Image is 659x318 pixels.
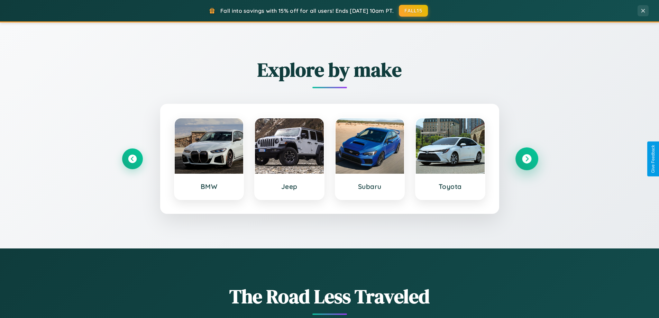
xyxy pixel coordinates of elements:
[262,182,317,191] h3: Jeep
[182,182,237,191] h3: BMW
[220,7,394,14] span: Fall into savings with 15% off for all users! Ends [DATE] 10am PT.
[399,5,428,17] button: FALL15
[423,182,478,191] h3: Toyota
[122,56,537,83] h2: Explore by make
[342,182,397,191] h3: Subaru
[122,283,537,310] h1: The Road Less Traveled
[651,145,656,173] div: Give Feedback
